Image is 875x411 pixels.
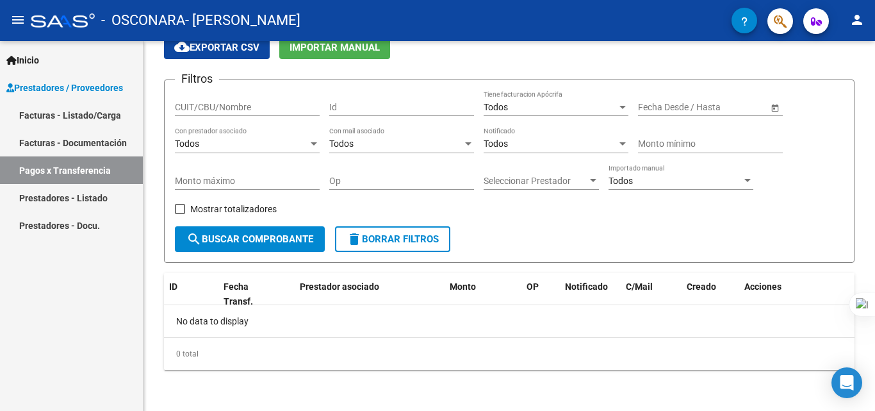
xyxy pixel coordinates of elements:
[484,138,508,149] span: Todos
[484,102,508,112] span: Todos
[164,305,855,337] div: No data to display
[224,281,253,306] span: Fecha Transf.
[831,367,862,398] div: Open Intercom Messenger
[682,273,739,315] datatable-header-cell: Creado
[744,281,781,292] span: Acciones
[347,233,439,245] span: Borrar Filtros
[696,102,758,113] input: Fecha fin
[768,101,781,114] button: Open calendar
[329,138,354,149] span: Todos
[739,273,855,315] datatable-header-cell: Acciones
[290,42,380,53] span: Importar Manual
[279,35,390,59] button: Importar Manual
[164,273,218,315] datatable-header-cell: ID
[175,138,199,149] span: Todos
[450,281,476,292] span: Monto
[164,35,270,59] button: Exportar CSV
[638,102,685,113] input: Fecha inicio
[174,39,190,55] mat-icon: cloud_download
[169,281,177,292] span: ID
[6,53,39,67] span: Inicio
[335,226,450,252] button: Borrar Filtros
[687,281,716,292] span: Creado
[560,273,621,315] datatable-header-cell: Notificado
[521,273,560,315] datatable-header-cell: OP
[347,231,362,247] mat-icon: delete
[101,6,185,35] span: - OSCONARA
[484,176,587,187] span: Seleccionar Prestador
[300,281,379,292] span: Prestador asociado
[186,233,313,245] span: Buscar Comprobante
[849,12,865,28] mat-icon: person
[190,201,277,217] span: Mostrar totalizadores
[445,273,521,315] datatable-header-cell: Monto
[186,231,202,247] mat-icon: search
[10,12,26,28] mat-icon: menu
[565,281,608,292] span: Notificado
[621,273,682,315] datatable-header-cell: C/Mail
[527,281,539,292] span: OP
[175,70,219,88] h3: Filtros
[626,281,653,292] span: C/Mail
[185,6,300,35] span: - [PERSON_NAME]
[295,273,445,315] datatable-header-cell: Prestador asociado
[164,338,855,370] div: 0 total
[175,226,325,252] button: Buscar Comprobante
[609,176,633,186] span: Todos
[218,273,276,315] datatable-header-cell: Fecha Transf.
[174,42,259,53] span: Exportar CSV
[6,81,123,95] span: Prestadores / Proveedores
